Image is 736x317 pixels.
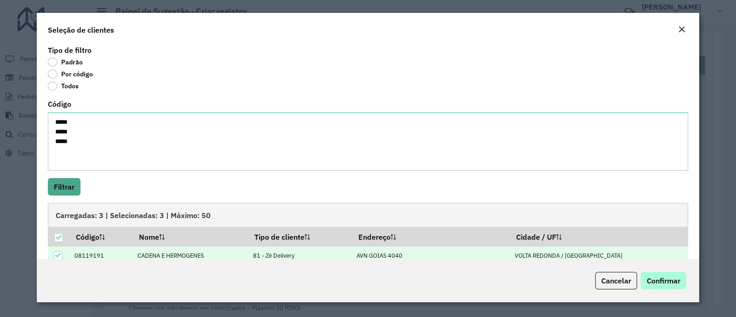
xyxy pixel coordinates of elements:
th: Cidade / UF [510,227,688,246]
td: 81 - Zé Delivery [248,247,351,265]
th: Tipo de cliente [248,227,351,246]
th: Código [69,227,132,246]
th: Endereço [352,227,510,246]
th: Nome [133,227,248,246]
td: VOLTA REDONDA / [GEOGRAPHIC_DATA] [510,247,688,265]
td: AVN GOIAS 4040 [352,247,510,265]
button: Confirmar [641,272,686,289]
td: 08119191 [69,247,132,265]
span: Cancelar [601,276,631,285]
td: CADENA E HERMOGENES [133,247,248,265]
button: Filtrar [48,178,80,196]
button: Cancelar [595,272,637,289]
label: Padrão [48,58,83,67]
h4: Seleção de clientes [48,24,114,35]
label: Tipo de filtro [48,45,92,56]
span: Confirmar [647,276,680,285]
div: Carregadas: 3 | Selecionadas: 3 | Máximo: 50 [48,203,688,227]
em: Fechar [678,26,685,33]
label: Código [48,98,71,110]
label: Por código [48,69,93,79]
label: Todos [48,81,79,91]
button: Close [675,24,688,36]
